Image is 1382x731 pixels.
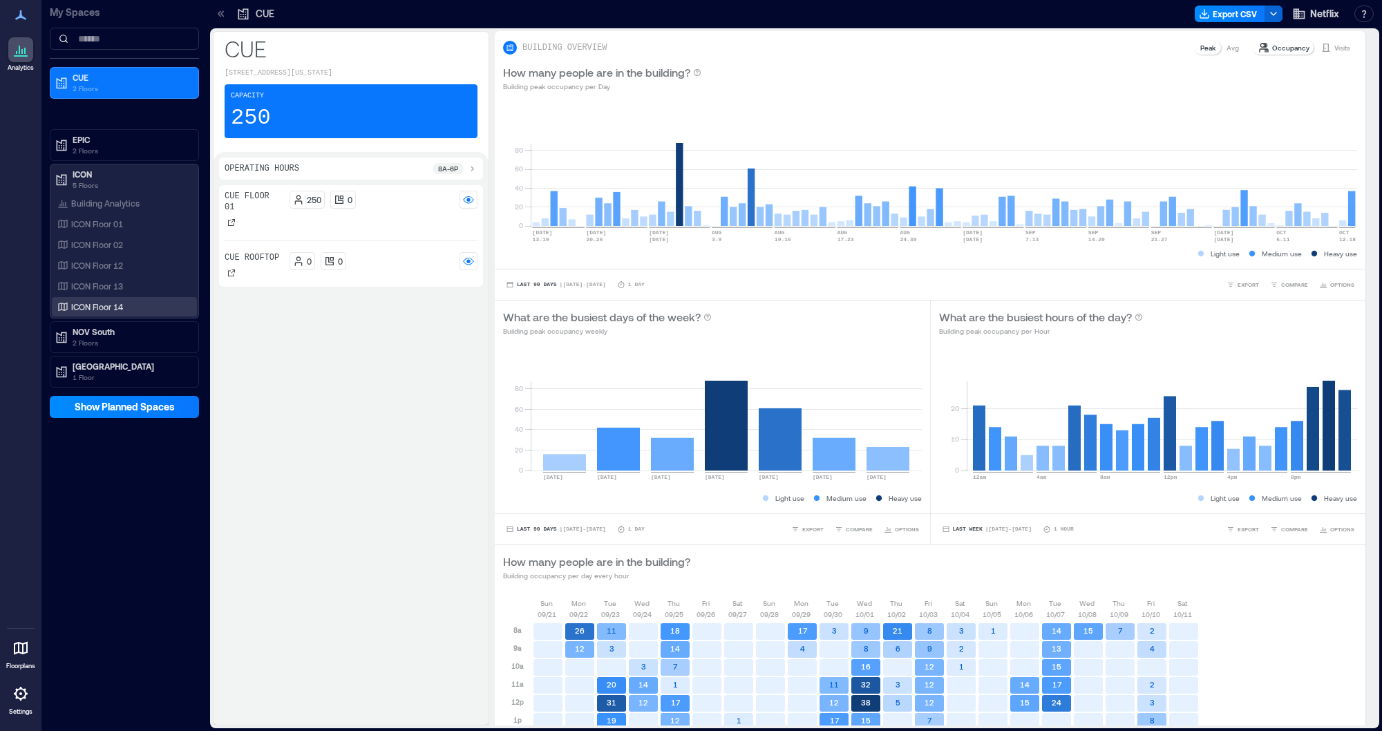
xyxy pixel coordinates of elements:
text: 12 [829,698,839,707]
p: ICON [73,169,189,180]
text: 15 [861,716,871,725]
p: Sun [763,598,775,609]
a: Analytics [3,33,38,76]
text: [DATE] [649,229,669,236]
p: 0 [348,194,352,205]
p: Sun [540,598,553,609]
p: 10/03 [919,609,938,620]
text: SEP [1151,229,1162,236]
p: 9a [513,643,522,654]
text: [DATE] [1213,229,1233,236]
p: Light use [1211,248,1240,259]
p: 2 Floors [73,83,189,94]
p: 1p [513,714,522,725]
p: Analytics [8,64,34,72]
tspan: 20 [515,446,523,454]
p: Tue [1049,598,1061,609]
text: 11 [607,626,616,635]
span: EXPORT [802,525,824,533]
text: 7 [927,716,932,725]
button: EXPORT [788,522,826,536]
text: 12 [638,698,648,707]
p: ICON Floor 02 [71,239,123,250]
text: [DATE] [543,474,563,480]
p: 10/10 [1142,609,1160,620]
button: Netflix [1288,3,1343,25]
p: Heavy use [1324,493,1357,504]
p: CUE Rooftop [225,252,279,263]
text: 14 [1020,680,1030,689]
button: Export CSV [1195,6,1265,22]
p: Thu [890,598,902,609]
p: How many people are in the building? [503,553,690,570]
p: ICON Floor 13 [71,281,123,292]
p: Light use [1211,493,1240,504]
button: COMPARE [1267,522,1311,536]
text: 12 [925,680,934,689]
text: 31 [607,698,616,707]
text: [DATE] [586,229,606,236]
text: 7 [1118,626,1123,635]
p: 8a - 6p [438,163,458,174]
text: 3 [832,626,837,635]
text: 4 [800,644,805,653]
p: 1 Floor [73,372,189,383]
a: Settings [4,677,37,720]
p: [STREET_ADDRESS][US_STATE] [225,68,477,79]
text: 3 [641,662,646,671]
p: How many people are in the building? [503,64,690,81]
button: COMPARE [832,522,875,536]
p: 09/23 [601,609,620,620]
p: Tue [826,598,839,609]
button: OPTIONS [1316,522,1357,536]
p: Mon [1016,598,1031,609]
text: 12-18 [1339,236,1356,243]
p: EPIC [73,134,189,145]
text: 15 [1020,698,1030,707]
p: Operating Hours [225,163,299,174]
tspan: 0 [519,466,523,474]
tspan: 60 [515,405,523,413]
text: AUG [712,229,722,236]
p: ICON Floor 12 [71,260,123,271]
p: Sat [732,598,742,609]
text: AUG [837,229,848,236]
p: 09/21 [538,609,556,620]
text: OCT [1276,229,1287,236]
tspan: 60 [515,164,523,173]
text: 3 [896,680,900,689]
text: 20-26 [586,236,603,243]
text: 8 [927,626,932,635]
p: 5 Floors [73,180,189,191]
button: Last Week |[DATE]-[DATE] [939,522,1034,536]
p: Occupancy [1272,42,1309,53]
text: 38 [861,698,871,707]
text: 16 [861,662,871,671]
text: 15 [1083,626,1093,635]
text: 5-11 [1276,236,1289,243]
text: 14-20 [1088,236,1105,243]
p: What are the busiest hours of the day? [939,309,1132,325]
text: 12 [670,716,680,725]
p: 250 [231,104,271,132]
p: 09/22 [569,609,588,620]
span: OPTIONS [1330,525,1354,533]
p: Thu [668,598,680,609]
p: Floorplans [6,662,35,670]
text: 15 [1052,662,1061,671]
text: 1 [673,680,678,689]
text: 4am [1036,474,1047,480]
p: Heavy use [889,493,922,504]
p: 1 Hour [1054,525,1074,533]
p: CUE [256,7,274,21]
text: [DATE] [649,236,669,243]
p: 09/27 [728,609,747,620]
text: AUG [900,229,910,236]
span: OPTIONS [1330,281,1354,289]
p: Building peak occupancy per Day [503,81,701,92]
button: EXPORT [1224,522,1262,536]
span: EXPORT [1238,525,1259,533]
text: 20 [607,680,616,689]
text: 7-13 [1025,236,1039,243]
p: 0 [307,256,312,267]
